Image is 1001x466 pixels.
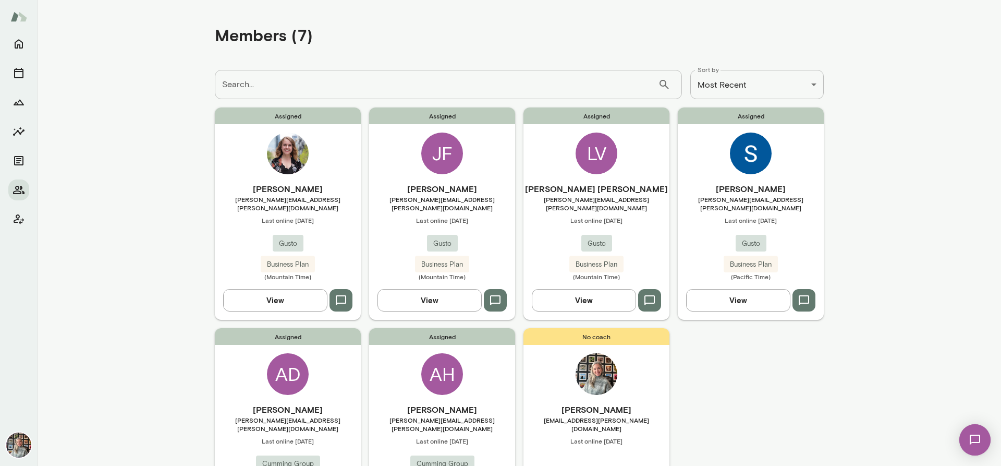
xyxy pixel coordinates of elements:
[8,209,29,230] button: Client app
[215,195,361,212] span: [PERSON_NAME][EMAIL_ADDRESS][PERSON_NAME][DOMAIN_NAME]
[215,107,361,124] span: Assigned
[369,195,515,212] span: [PERSON_NAME][EMAIL_ADDRESS][PERSON_NAME][DOMAIN_NAME]
[377,289,482,311] button: View
[736,238,766,249] span: Gusto
[369,437,515,445] span: Last online [DATE]
[523,328,669,345] span: No coach
[8,121,29,142] button: Insights
[523,183,669,195] h6: [PERSON_NAME] [PERSON_NAME]
[523,403,669,416] h6: [PERSON_NAME]
[369,107,515,124] span: Assigned
[215,25,313,45] h4: Members (7)
[678,107,824,124] span: Assigned
[698,65,719,74] label: Sort by
[523,195,669,212] span: [PERSON_NAME][EMAIL_ADDRESS][PERSON_NAME][DOMAIN_NAME]
[421,353,463,395] div: AH
[215,216,361,224] span: Last online [DATE]
[690,70,824,99] div: Most Recent
[215,272,361,281] span: (Mountain Time)
[215,183,361,195] h6: [PERSON_NAME]
[724,259,778,270] span: Business Plan
[215,416,361,433] span: [PERSON_NAME][EMAIL_ADDRESS][PERSON_NAME][DOMAIN_NAME]
[215,437,361,445] span: Last online [DATE]
[267,133,309,174] img: Natalie Gish
[415,259,469,270] span: Business Plan
[369,272,515,281] span: (Mountain Time)
[8,92,29,113] button: Growth Plan
[581,238,612,249] span: Gusto
[678,195,824,212] span: [PERSON_NAME][EMAIL_ADDRESS][PERSON_NAME][DOMAIN_NAME]
[576,133,617,174] div: LV
[678,272,824,281] span: (Pacific Time)
[267,353,309,395] div: AD
[730,133,772,174] img: Sandra Jirous
[576,353,617,395] img: Tricia Maggio
[523,416,669,433] span: [EMAIL_ADDRESS][PERSON_NAME][DOMAIN_NAME]
[6,433,31,458] img: Tricia Maggio
[8,180,29,200] button: Members
[215,328,361,345] span: Assigned
[421,133,463,174] div: JF
[8,63,29,83] button: Sessions
[8,33,29,54] button: Home
[686,289,790,311] button: View
[273,238,303,249] span: Gusto
[523,107,669,124] span: Assigned
[8,150,29,171] button: Documents
[523,216,669,224] span: Last online [DATE]
[261,259,315,270] span: Business Plan
[427,238,458,249] span: Gusto
[369,183,515,195] h6: [PERSON_NAME]
[369,328,515,345] span: Assigned
[523,272,669,281] span: (Mountain Time)
[569,259,624,270] span: Business Plan
[369,416,515,433] span: [PERSON_NAME][EMAIL_ADDRESS][PERSON_NAME][DOMAIN_NAME]
[369,403,515,416] h6: [PERSON_NAME]
[369,216,515,224] span: Last online [DATE]
[223,289,327,311] button: View
[532,289,636,311] button: View
[678,183,824,195] h6: [PERSON_NAME]
[215,403,361,416] h6: [PERSON_NAME]
[678,216,824,224] span: Last online [DATE]
[523,437,669,445] span: Last online [DATE]
[10,7,27,27] img: Mento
